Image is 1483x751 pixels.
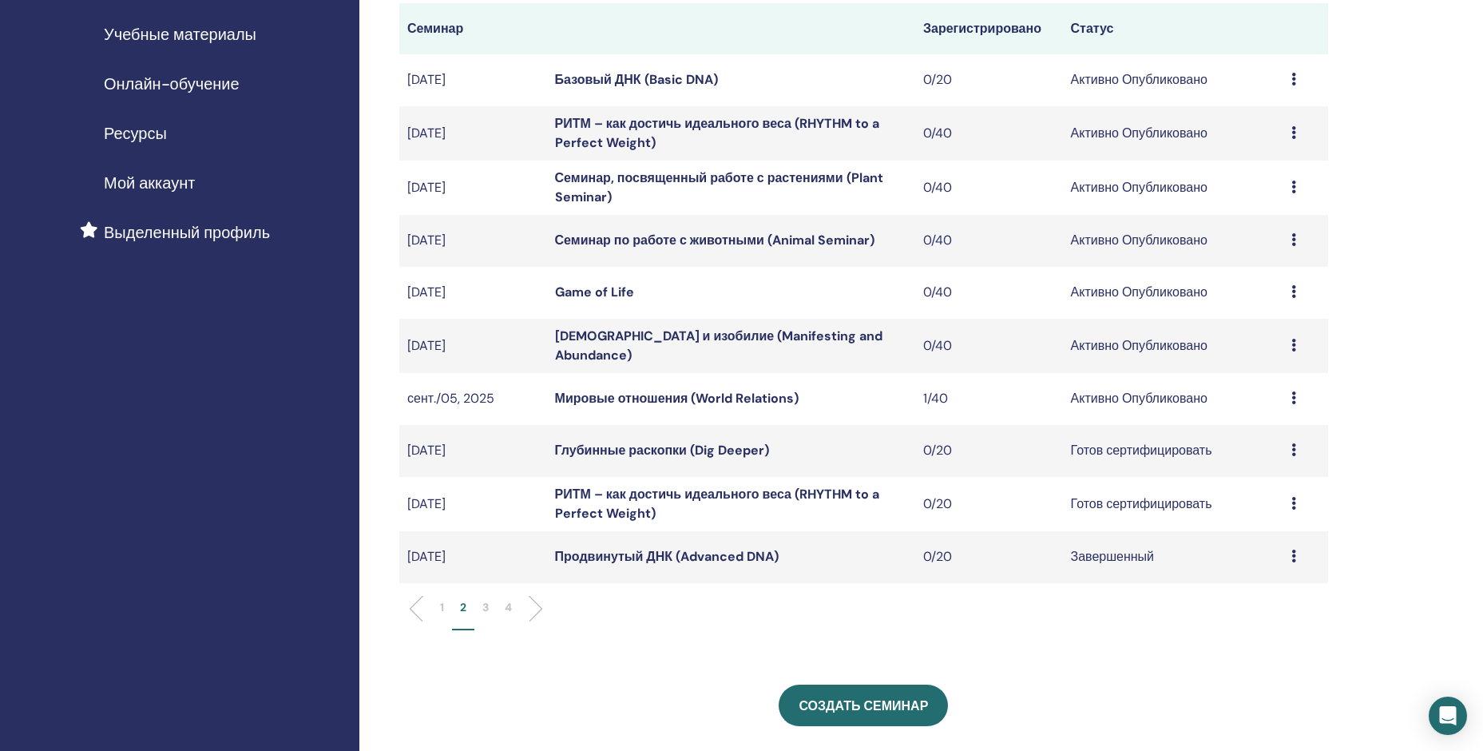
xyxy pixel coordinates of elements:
a: Базовый ДНК (Basic DNA) [555,71,718,88]
a: РИТМ – как достичь идеального веса (RHYTHM to a Perfect Weight) [555,115,879,151]
td: сент./05, 2025 [399,373,547,425]
p: 2 [460,599,466,616]
td: 1/40 [915,373,1063,425]
td: Активно Опубликовано [1063,319,1284,373]
td: 0/40 [915,319,1063,373]
td: Активно Опубликовано [1063,267,1284,319]
td: [DATE] [399,531,547,583]
td: Активно Опубликовано [1063,161,1284,215]
td: Готов сертифицировать [1063,425,1284,477]
p: 3 [482,599,489,616]
td: Завершенный [1063,531,1284,583]
span: Учебные материалы [104,22,256,46]
td: 0/20 [915,477,1063,531]
td: Активно Опубликовано [1063,215,1284,267]
td: 0/40 [915,106,1063,161]
th: Статус [1063,3,1284,54]
a: [DEMOGRAPHIC_DATA] и изобилие (Manifesting and Abundance) [555,328,883,364]
td: Активно Опубликовано [1063,373,1284,425]
td: 0/20 [915,54,1063,106]
td: 0/40 [915,215,1063,267]
td: Активно Опубликовано [1063,54,1284,106]
span: Онлайн-обучение [104,72,240,96]
a: РИТМ – как достичь идеального веса (RHYTHM to a Perfect Weight) [555,486,879,522]
td: 0/40 [915,161,1063,215]
td: Готов сертифицировать [1063,477,1284,531]
a: Семинар, посвященный работе с растениями (Plant Seminar) [555,169,883,205]
a: Семинар по работе с животными (Animal Seminar) [555,232,874,248]
td: 0/40 [915,267,1063,319]
td: Активно Опубликовано [1063,106,1284,161]
div: Open Intercom Messenger [1429,697,1467,735]
th: Зарегистрировано [915,3,1063,54]
td: [DATE] [399,477,547,531]
span: Мой аккаунт [104,171,195,195]
td: 0/20 [915,425,1063,477]
td: [DATE] [399,215,547,267]
p: 4 [505,599,512,616]
span: Ресурсы [104,121,167,145]
td: [DATE] [399,54,547,106]
td: [DATE] [399,319,547,373]
a: Продвинутый ДНК (Advanced DNA) [555,548,779,565]
span: Создать семинар [799,697,928,714]
td: [DATE] [399,161,547,215]
th: Семинар [399,3,547,54]
a: Глубинные раскопки (Dig Deeper) [555,442,769,459]
td: [DATE] [399,267,547,319]
a: Game of Life [555,284,634,300]
p: 1 [440,599,444,616]
a: Создать семинар [779,685,948,726]
td: 0/20 [915,531,1063,583]
span: Выделенный профиль [104,221,270,244]
a: Мировые отношения (World Relations) [555,390,799,407]
td: [DATE] [399,106,547,161]
td: [DATE] [399,425,547,477]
